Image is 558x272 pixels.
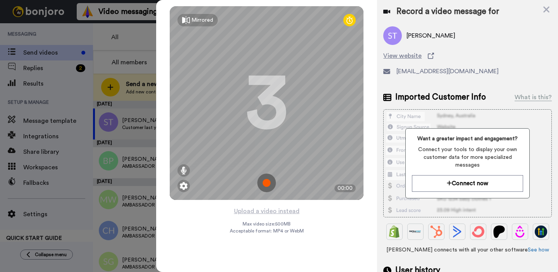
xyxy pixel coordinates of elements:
a: See how [528,247,549,253]
img: Shopify [388,226,401,238]
img: ActiveCampaign [451,226,463,238]
span: [PERSON_NAME] connects with all your other software [383,246,552,254]
div: 3 [245,74,288,132]
img: ConvertKit [472,226,484,238]
button: Connect now [412,175,523,192]
span: Want a greater impact and engagement? [412,135,523,143]
button: Upload a video instead [232,206,302,216]
div: 00:00 [334,184,356,192]
span: [EMAIL_ADDRESS][DOMAIN_NAME] [396,67,499,76]
img: Ontraport [409,226,422,238]
img: GoHighLevel [535,226,547,238]
span: View website [383,51,422,60]
span: Imported Customer Info [395,91,486,103]
div: What is this? [515,93,552,102]
span: Acceptable format: MP4 or WebM [230,228,304,234]
img: Hubspot [430,226,443,238]
img: Drip [514,226,526,238]
span: Connect your tools to display your own customer data for more specialized messages [412,146,523,169]
span: Max video size: 500 MB [243,221,291,227]
img: 5087268b-a063-445d-b3f7-59d8cce3615b-1541509651.jpg [1,2,22,22]
img: Patreon [493,226,505,238]
a: View website [383,51,552,60]
img: ic_gear.svg [180,182,188,190]
img: ic_record_start.svg [257,174,276,192]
